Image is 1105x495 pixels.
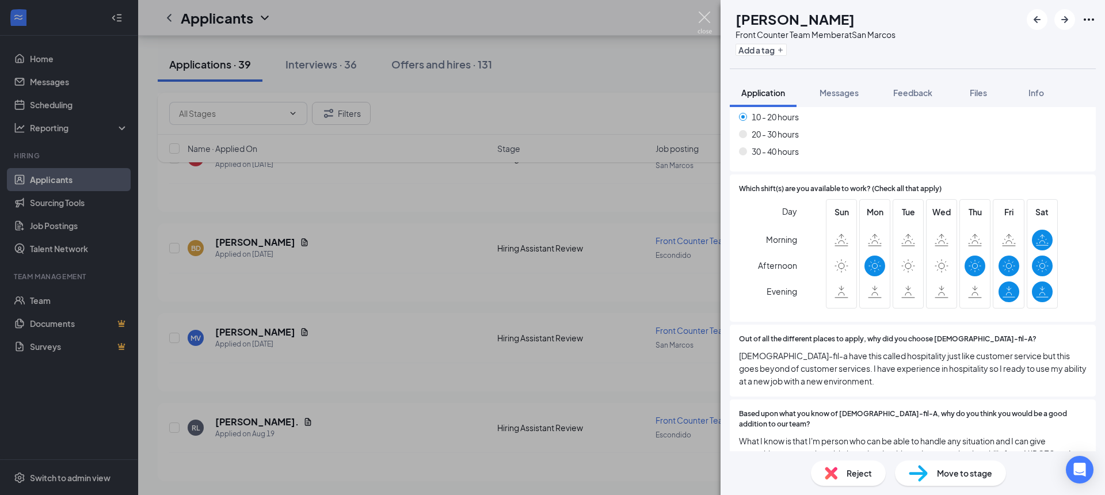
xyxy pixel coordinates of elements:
span: Feedback [893,87,932,98]
span: Thu [965,205,985,218]
span: What I know is that I'm person who can be able to handle any situation and I can give something m... [739,435,1087,485]
div: Open Intercom Messenger [1066,456,1093,483]
svg: ArrowLeftNew [1030,13,1044,26]
span: Which shift(s) are you available to work? (Check all that apply) [739,184,942,195]
span: Afternoon [758,255,797,276]
h1: [PERSON_NAME] [736,9,855,29]
span: Reject [847,467,872,479]
span: Wed [931,205,952,218]
span: Move to stage [937,467,992,479]
svg: Plus [777,47,784,54]
span: Messages [820,87,859,98]
button: ArrowRight [1054,9,1075,30]
span: 10 - 20 hours [752,111,799,123]
span: Mon [864,205,885,218]
span: Evening [767,281,797,302]
span: Out of all the different places to apply, why did you choose [DEMOGRAPHIC_DATA]-fil-A? [739,334,1037,345]
span: Application [741,87,785,98]
button: PlusAdd a tag [736,44,787,56]
svg: Ellipses [1082,13,1096,26]
span: 20 - 30 hours [752,128,799,140]
span: Day [782,205,797,218]
div: Front Counter Team Member at San Marcos [736,29,896,40]
span: Fri [999,205,1019,218]
span: Files [970,87,987,98]
svg: ArrowRight [1058,13,1072,26]
span: Based upon what you know of [DEMOGRAPHIC_DATA]-fil-A, why do you think you would be a good additi... [739,409,1087,431]
button: ArrowLeftNew [1027,9,1047,30]
span: Sun [831,205,852,218]
span: Tue [898,205,919,218]
span: Sat [1032,205,1053,218]
span: [DEMOGRAPHIC_DATA]-fil-a have this called hospitality just like customer service but this goes be... [739,349,1087,387]
span: Info [1028,87,1044,98]
span: Morning [766,229,797,250]
span: 30 - 40 hours [752,145,799,158]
